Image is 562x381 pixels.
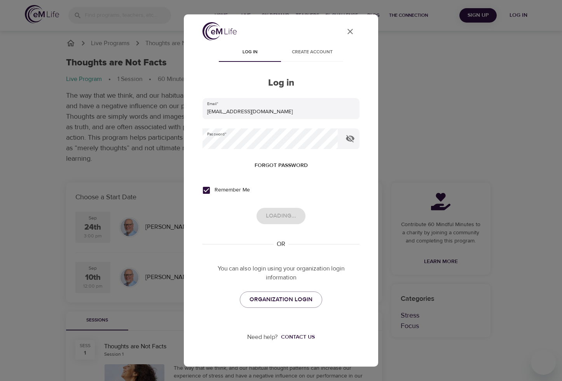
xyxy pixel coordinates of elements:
[240,291,322,308] a: ORGANIZATION LOGIN
[278,333,315,341] a: Contact us
[202,264,360,282] p: You can also login using your organization login information
[251,158,311,173] button: Forgot password
[215,186,250,194] span: Remember Me
[250,295,312,305] span: ORGANIZATION LOGIN
[202,77,360,89] h2: Log in
[274,240,288,249] div: OR
[281,333,315,341] div: Contact us
[255,161,308,170] span: Forgot password
[341,22,360,41] button: close
[223,48,276,56] span: Log in
[202,43,360,62] div: disabled tabs example
[202,22,237,40] img: logo
[247,333,278,342] p: Need help?
[286,48,339,56] span: Create account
